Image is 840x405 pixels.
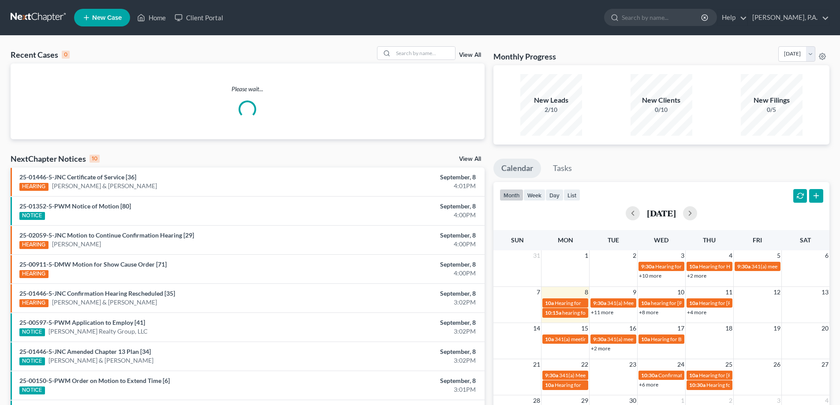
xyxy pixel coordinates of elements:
[19,357,45,365] div: NOTICE
[49,327,148,336] a: [PERSON_NAME] Realty Group, LLC
[641,372,657,379] span: 10:30a
[536,287,541,297] span: 7
[821,359,829,370] span: 27
[724,323,733,334] span: 18
[607,300,693,306] span: 341(a) Meeting for [PERSON_NAME]
[19,241,49,249] div: HEARING
[676,287,685,297] span: 10
[628,359,637,370] span: 23
[459,156,481,162] a: View All
[580,359,589,370] span: 22
[593,336,606,342] span: 9:30a
[555,300,581,306] span: Hearing for
[751,263,836,270] span: 341(a) meeting for [PERSON_NAME]
[329,260,476,269] div: September, 8
[523,189,545,201] button: week
[393,47,455,59] input: Search by name...
[329,376,476,385] div: September, 8
[329,347,476,356] div: September, 8
[90,155,100,163] div: 10
[545,372,558,379] span: 9:30a
[584,250,589,261] span: 1
[329,289,476,298] div: September, 8
[329,318,476,327] div: September, 8
[19,270,49,278] div: HEARING
[776,250,781,261] span: 5
[511,236,524,244] span: Sun
[19,386,45,394] div: NOTICE
[49,356,153,365] a: [PERSON_NAME] & [PERSON_NAME]
[821,323,829,334] span: 20
[622,9,702,26] input: Search by name...
[728,250,733,261] span: 4
[52,182,157,190] a: [PERSON_NAME] & [PERSON_NAME]
[532,359,541,370] span: 21
[329,327,476,336] div: 3:02PM
[11,153,100,164] div: NextChapter Notices
[564,189,580,201] button: list
[329,240,476,249] div: 4:00PM
[170,10,228,26] a: Client Portal
[545,336,554,342] span: 10a
[329,211,476,219] div: 4:00PM
[632,287,637,297] span: 9
[741,105,803,114] div: 0/5
[773,359,781,370] span: 26
[52,240,101,249] a: [PERSON_NAME]
[773,287,781,297] span: 12
[532,323,541,334] span: 14
[773,323,781,334] span: 19
[545,159,580,178] a: Tasks
[19,231,194,239] a: 25-02059-5-JNC Motion to Continue Confirmation Hearing [29]
[19,319,145,326] a: 25-00597-5-PWM Application to Employ [41]
[555,336,692,342] span: 341(a) meeting for [PERSON_NAME] and [PERSON_NAME]
[641,300,650,306] span: 10a
[19,183,49,191] div: HEARING
[500,189,523,201] button: month
[703,236,716,244] span: Thu
[689,372,698,379] span: 10a
[520,95,582,105] div: New Leads
[676,323,685,334] span: 17
[558,236,573,244] span: Mon
[717,10,747,26] a: Help
[559,372,645,379] span: 341(a) Meeting for [PERSON_NAME]
[19,290,175,297] a: 25-01446-5-JNC Confirmation Hearing Rescheduled [35]
[724,287,733,297] span: 11
[329,182,476,190] div: 4:01PM
[639,272,661,279] a: +10 more
[607,336,735,342] span: 341(a) meeting for [PERSON_NAME] [PERSON_NAME]
[631,95,692,105] div: New Clients
[329,173,476,182] div: September, 8
[545,300,554,306] span: 10a
[676,359,685,370] span: 24
[680,250,685,261] span: 3
[19,299,49,307] div: HEARING
[824,250,829,261] span: 6
[748,10,829,26] a: [PERSON_NAME], P.A.
[651,336,728,342] span: Hearing for Bull City Designs, LLC
[532,250,541,261] span: 31
[641,336,650,342] span: 10a
[753,236,762,244] span: Fri
[699,263,785,270] span: Hearing for Hoopers Distributing LLC
[11,49,70,60] div: Recent Cases
[591,309,613,316] a: +11 more
[651,300,719,306] span: hearing for [PERSON_NAME]
[329,356,476,365] div: 3:02PM
[520,105,582,114] div: 2/10
[329,202,476,211] div: September, 8
[741,95,803,105] div: New Filings
[133,10,170,26] a: Home
[493,51,556,62] h3: Monthly Progress
[724,359,733,370] span: 25
[329,298,476,307] div: 3:02PM
[52,298,157,307] a: [PERSON_NAME] & [PERSON_NAME]
[821,287,829,297] span: 13
[19,173,136,181] a: 25-01446-5-JNC Certificate of Service [36]
[545,382,554,388] span: 10a
[19,377,170,384] a: 25-00150-5-PWM Order on Motion to Extend Time [6]
[562,309,682,316] span: hearing for [PERSON_NAME] and [PERSON_NAME]
[545,309,561,316] span: 10:15a
[689,263,698,270] span: 10a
